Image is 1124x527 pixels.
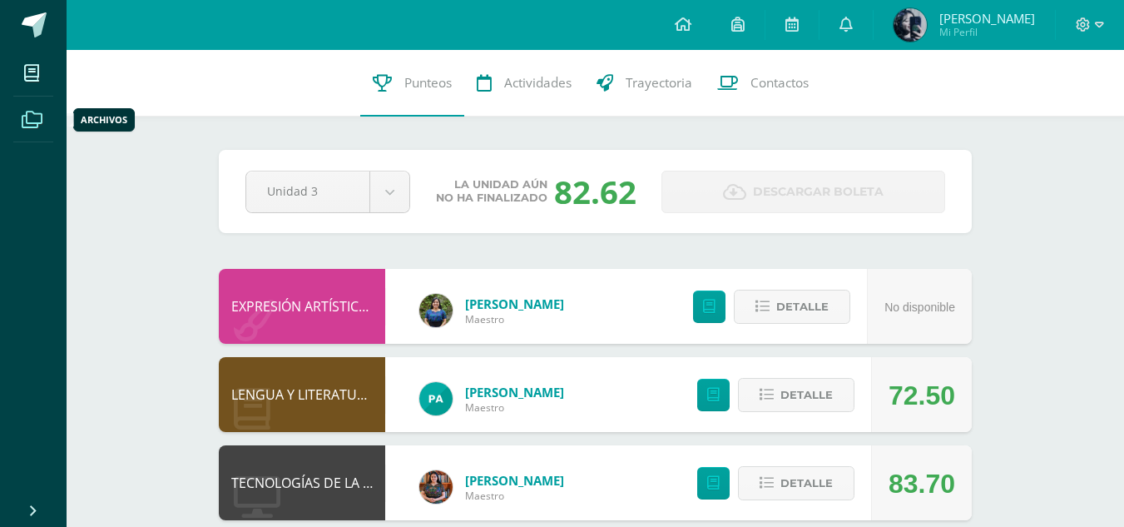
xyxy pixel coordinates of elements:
span: Maestro [465,400,564,415]
span: Punteos [404,74,452,92]
span: Unidad 3 [267,172,349,211]
img: 53dbe22d98c82c2b31f74347440a2e81.png [419,382,453,415]
span: Detalle [776,291,829,322]
button: Detalle [738,466,854,500]
button: Detalle [734,290,850,324]
span: Maestro [465,489,564,503]
span: Descargar boleta [753,172,884,212]
img: 36627948da5af62e6e4d36ba7d792ec8.png [419,294,453,327]
a: [PERSON_NAME] [465,384,564,400]
img: 60a759e8b02ec95d430434cf0c0a55c7.png [419,470,453,504]
div: EXPRESIÓN ARTÍSTICA (MOVIMIENTO) [219,269,385,344]
img: 7ca654145f36941c0b4757773d7a21b0.png [894,8,927,42]
div: 82.62 [554,170,636,213]
span: La unidad aún no ha finalizado [436,178,547,205]
span: Actividades [504,74,572,92]
div: TECNOLOGÍAS DE LA INFORMACIÓN Y LA COMUNICACIÓN 5 [219,445,385,520]
a: Actividades [464,50,584,117]
span: Detalle [780,380,833,410]
a: [PERSON_NAME] [465,296,564,312]
div: Archivos [81,113,127,126]
a: Punteos [360,50,464,117]
div: 72.50 [889,358,955,433]
span: [PERSON_NAME] [939,10,1035,27]
span: Contactos [750,74,809,92]
span: Maestro [465,312,564,326]
a: Trayectoria [584,50,705,117]
div: 83.70 [889,446,955,521]
div: LENGUA Y LITERATURA 5 [219,357,385,432]
a: Contactos [705,50,821,117]
span: Mi Perfil [939,25,1035,39]
span: Trayectoria [626,74,692,92]
a: [PERSON_NAME] [465,472,564,489]
a: Unidad 3 [246,172,409,212]
span: No disponible [884,301,955,314]
span: Detalle [780,468,833,499]
button: Detalle [738,378,854,412]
